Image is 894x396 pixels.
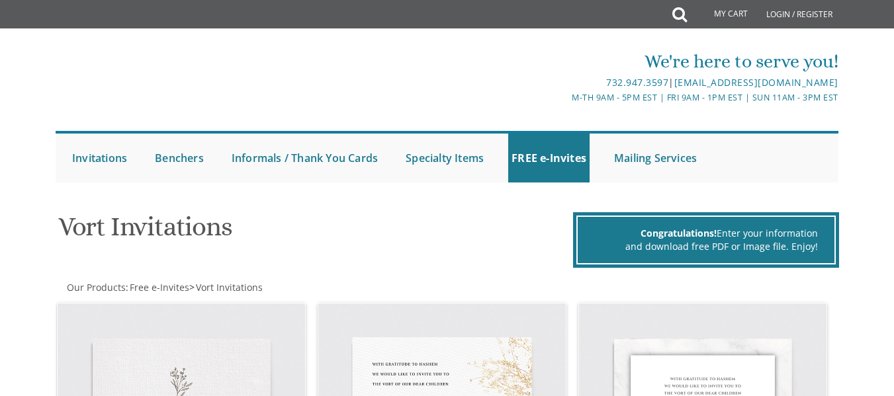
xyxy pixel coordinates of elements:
span: Vort Invitations [196,281,263,294]
a: Vort Invitations [195,281,263,294]
span: Free e-Invites [130,281,189,294]
a: FREE e-Invites [508,134,590,182]
a: 732.947.3597 [606,76,668,89]
div: and download free PDF or Image file. Enjoy! [594,240,818,253]
h1: Vort Invitations [58,212,570,251]
a: Our Products [66,281,126,294]
a: Free e-Invites [128,281,189,294]
a: Benchers [152,134,207,182]
a: Mailing Services [611,134,700,182]
a: Specialty Items [402,134,487,182]
div: : [56,281,447,294]
div: M-Th 9am - 5pm EST | Fri 9am - 1pm EST | Sun 11am - 3pm EST [317,91,838,104]
a: Invitations [69,134,130,182]
span: > [189,281,263,294]
span: Congratulations! [641,227,717,239]
a: My Cart [686,1,757,28]
a: Informals / Thank You Cards [228,134,381,182]
div: | [317,75,838,91]
a: [EMAIL_ADDRESS][DOMAIN_NAME] [674,76,838,89]
div: We're here to serve you! [317,48,838,75]
div: Enter your information [594,227,818,240]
